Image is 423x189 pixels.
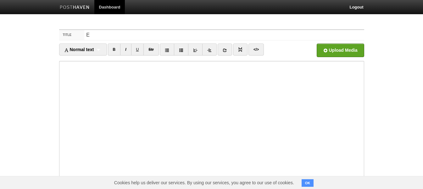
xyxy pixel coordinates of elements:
[108,176,300,189] span: Cookies help us deliver our services. By using our services, you agree to our use of cookies.
[60,5,90,10] img: Posthaven-bar
[64,47,94,52] span: Normal text
[59,30,85,40] label: Title
[238,47,242,52] img: pagebreak-icon.png
[302,179,314,187] button: OK
[120,44,131,56] a: I
[108,44,121,56] a: B
[248,44,264,56] a: </>
[148,47,154,52] del: Str
[131,44,144,56] a: U
[143,44,159,56] a: Str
